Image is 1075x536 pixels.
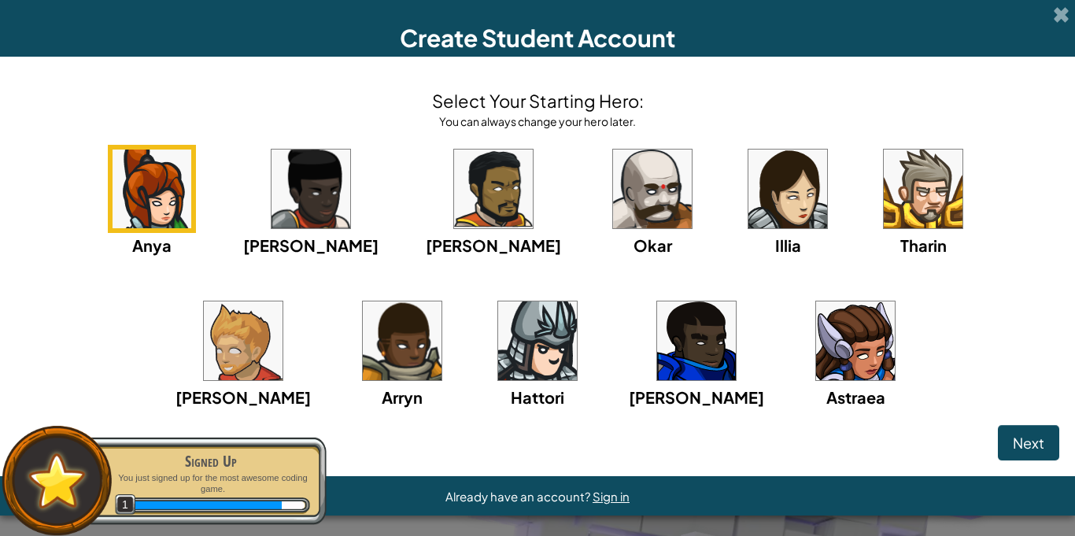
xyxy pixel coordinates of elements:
div: 3 XP until level 2 [282,501,305,509]
span: Illia [775,235,801,255]
img: portrait.png [363,301,441,380]
span: Arryn [382,387,423,407]
span: [PERSON_NAME] [175,387,311,407]
img: portrait.png [748,150,827,228]
img: portrait.png [816,301,895,380]
span: Astraea [826,387,885,407]
span: [PERSON_NAME] [426,235,561,255]
img: portrait.png [454,150,533,228]
div: 20 XP earned [132,501,283,509]
span: Next [1013,434,1044,452]
span: [PERSON_NAME] [629,387,764,407]
span: Tharin [900,235,947,255]
span: Create Student Account [400,23,675,53]
img: portrait.png [113,150,191,228]
img: portrait.png [884,150,962,228]
img: portrait.png [498,301,577,380]
span: [PERSON_NAME] [243,235,379,255]
img: portrait.png [272,150,350,228]
span: 1 [115,494,136,516]
div: Signed Up [112,450,310,472]
span: Anya [132,235,172,255]
span: Okar [634,235,672,255]
button: Next [998,425,1059,461]
span: Already have an account? [445,489,593,504]
img: portrait.png [204,301,283,380]
span: Hattori [511,387,564,407]
p: You just signed up for the most awesome coding game. [112,472,310,495]
h4: Select Your Starting Hero: [432,88,644,113]
img: portrait.png [657,301,736,380]
img: default.png [21,445,93,516]
div: You can always change your hero later. [432,113,644,129]
img: portrait.png [613,150,692,228]
a: Sign in [593,489,630,504]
